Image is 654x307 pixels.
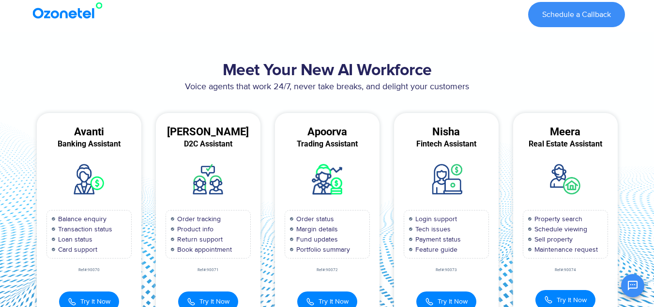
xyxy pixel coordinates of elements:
span: Try It Now [557,295,587,305]
div: D2C Assistant [156,140,260,148]
h2: Meet Your New AI Workforce [30,61,625,81]
button: Open chat [621,274,644,297]
p: Voice agents that work 24/7, never take breaks, and delight your customers [30,81,625,94]
span: Maintenance request [532,244,598,255]
span: Portfolio summary [294,244,350,255]
img: Call Icon [306,296,315,307]
div: Ref#:90074 [513,268,618,272]
img: Call Icon [187,296,196,307]
span: Try It Now [438,296,468,307]
img: Call Icon [68,296,76,307]
div: Banking Assistant [37,140,141,148]
div: Apoorva [275,128,380,136]
span: Loan status [56,234,92,244]
span: Schedule a Callback [542,11,611,18]
div: Ref#:90070 [37,268,141,272]
span: Try It Now [80,296,110,307]
span: Payment status [413,234,461,244]
span: Product info [175,224,213,234]
span: Schedule viewing [532,224,587,234]
div: Trading Assistant [275,140,380,148]
img: Call Icon [544,295,553,304]
span: Fund updates [294,234,338,244]
span: Margin details [294,224,338,234]
div: Meera [513,128,618,136]
span: Login support [413,214,457,224]
span: Return support [175,234,223,244]
span: Order tracking [175,214,221,224]
span: Feature guide [413,244,457,255]
div: Avanti [37,128,141,136]
div: Ref#:90071 [156,268,260,272]
span: Balance enquiry [56,214,106,224]
span: Transaction status [56,224,112,234]
span: Property search [532,214,582,224]
div: Ref#:90073 [394,268,499,272]
span: Sell property [532,234,573,244]
div: [PERSON_NAME] [156,128,260,136]
div: Fintech Assistant [394,140,499,148]
img: Call Icon [425,296,434,307]
span: Card support [56,244,97,255]
div: Nisha [394,128,499,136]
span: Tech issues [413,224,451,234]
span: Book appointment [175,244,232,255]
div: Ref#:90072 [275,268,380,272]
span: Try It Now [319,296,349,307]
span: Try It Now [199,296,229,307]
div: Real Estate Assistant [513,140,618,148]
a: Schedule a Callback [528,2,625,27]
span: Order status [294,214,334,224]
